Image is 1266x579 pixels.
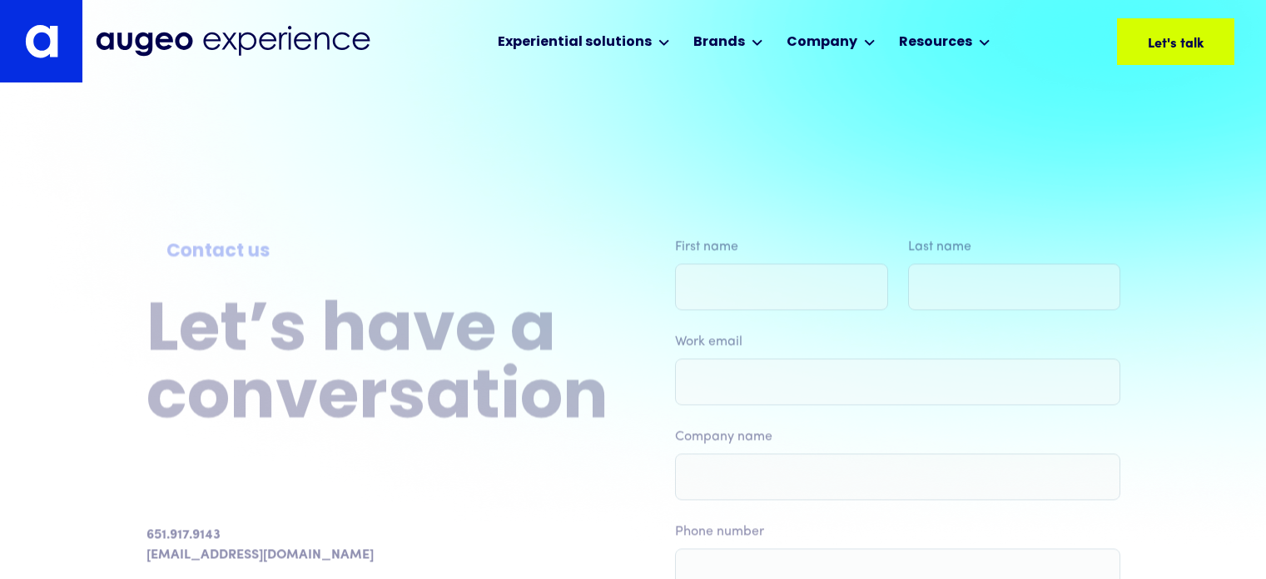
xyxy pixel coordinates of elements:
[675,332,1120,352] label: Work email
[675,427,1120,447] label: Company name
[146,525,221,545] div: 651.917.9143
[166,238,588,266] div: Contact us
[25,24,58,58] img: Augeo's "a" monogram decorative logo in white.
[907,237,1120,257] label: Last name
[146,299,608,434] h2: Let’s have a conversation
[96,26,370,57] img: Augeo Experience business unit full logo in midnight blue.
[899,32,972,52] div: Resources
[1117,18,1234,65] a: Let's talk
[675,237,888,257] label: First name
[787,32,857,52] div: Company
[675,522,1120,542] label: Phone number
[693,32,745,52] div: Brands
[498,32,652,52] div: Experiential solutions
